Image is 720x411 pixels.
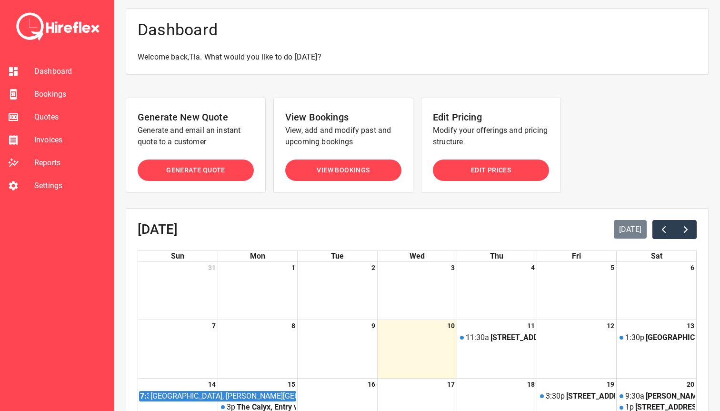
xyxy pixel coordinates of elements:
td: September 10, 2025 [377,320,457,379]
a: September 6, 2025 [689,262,696,273]
a: September 4, 2025 [529,262,537,273]
a: September 14, 2025 [206,379,218,390]
a: September 8, 2025 [290,320,297,331]
td: September 5, 2025 [537,262,616,320]
a: Monday [248,251,267,261]
a: September 15, 2025 [286,379,297,390]
a: September 17, 2025 [445,379,457,390]
div: [STREET_ADDRESS][PERSON_NAME] [566,392,615,401]
a: September 9, 2025 [370,320,377,331]
span: Dashboard [34,66,106,77]
div: 7:30a [140,391,149,401]
h2: [DATE] [138,222,178,237]
a: September 16, 2025 [366,379,377,390]
a: September 10, 2025 [445,320,457,331]
h6: View Bookings [285,110,401,125]
div: [STREET_ADDRESS][PERSON_NAME] [490,333,535,342]
td: September 3, 2025 [377,262,457,320]
a: September 18, 2025 [525,379,537,390]
a: September 20, 2025 [685,379,696,390]
button: Edit Prices [433,160,549,181]
button: Previous month [652,220,675,239]
td: September 4, 2025 [457,262,537,320]
div: 11:30a [466,333,489,342]
a: Saturday [649,251,664,261]
h4: Dashboard [138,20,697,40]
a: September 19, 2025 [605,379,616,390]
td: September 7, 2025 [138,320,218,379]
span: View Bookings [317,164,370,176]
a: Friday [570,251,583,261]
a: September 7, 2025 [210,320,218,331]
p: Welcome back, Tia . What would you like to do [DATE]? [138,51,697,63]
div: 9:30a [625,392,644,401]
a: Wednesday [408,251,427,261]
button: Generate Quote [138,160,254,181]
span: Bookings [34,89,106,100]
a: September 3, 2025 [449,262,457,273]
a: Sunday [169,251,186,261]
span: Invoices [34,134,106,146]
span: Quotes [34,111,106,123]
a: Tuesday [329,251,346,261]
span: Reports [34,157,106,169]
button: [DATE] [614,220,647,239]
span: Generate Quote [166,164,225,176]
a: September 11, 2025 [525,320,537,331]
td: September 11, 2025 [457,320,537,379]
p: View, add and modify past and upcoming bookings [285,125,401,148]
div: [GEOGRAPHIC_DATA] [GEOGRAPHIC_DATA], [PERSON_NAME][GEOGRAPHIC_DATA], [GEOGRAPHIC_DATA] [646,333,695,342]
button: Next month [674,220,697,239]
div: [PERSON_NAME][GEOGRAPHIC_DATA], [GEOGRAPHIC_DATA] [646,392,695,401]
a: September 12, 2025 [605,320,616,331]
td: September 13, 2025 [617,320,696,379]
a: August 31, 2025 [206,262,218,273]
button: View Bookings [285,160,401,181]
div: 1:30p [625,333,644,342]
td: September 12, 2025 [537,320,616,379]
a: September 2, 2025 [370,262,377,273]
p: Generate and email an instant quote to a customer [138,125,254,148]
td: September 6, 2025 [617,262,696,320]
td: September 8, 2025 [218,320,297,379]
span: Settings [34,180,106,191]
td: September 1, 2025 [218,262,297,320]
td: September 9, 2025 [298,320,377,379]
a: September 13, 2025 [685,320,696,331]
h6: Edit Pricing [433,110,549,125]
a: Thursday [488,251,505,261]
div: 3:30p [546,392,565,401]
a: September 5, 2025 [609,262,616,273]
td: August 31, 2025 [138,262,218,320]
p: Modify your offerings and pricing structure [433,125,549,148]
div: [GEOGRAPHIC_DATA], [PERSON_NAME][GEOGRAPHIC_DATA], [GEOGRAPHIC_DATA], [GEOGRAPHIC_DATA] [150,391,296,401]
span: Edit Prices [471,164,511,176]
h6: Generate New Quote [138,110,254,125]
a: September 1, 2025 [290,262,297,273]
td: September 2, 2025 [298,262,377,320]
